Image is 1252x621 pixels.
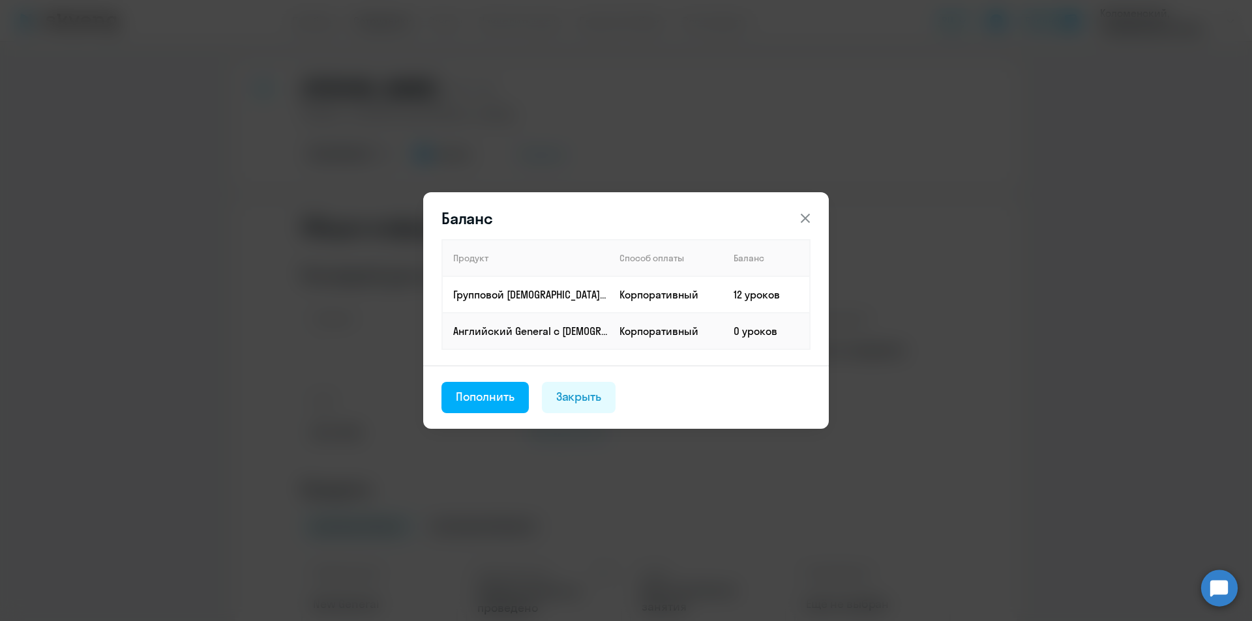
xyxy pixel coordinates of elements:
[556,388,602,405] div: Закрыть
[723,240,810,276] th: Баланс
[453,324,608,338] p: Английский General с [DEMOGRAPHIC_DATA] преподавателем
[423,208,829,229] header: Баланс
[456,388,514,405] div: Пополнить
[723,313,810,349] td: 0 уроков
[609,313,723,349] td: Корпоративный
[609,240,723,276] th: Способ оплаты
[442,240,609,276] th: Продукт
[542,382,616,413] button: Закрыть
[453,287,608,302] p: Групповой [DEMOGRAPHIC_DATA] с русскоговорящим преподавателем
[723,276,810,313] td: 12 уроков
[441,382,529,413] button: Пополнить
[609,276,723,313] td: Корпоративный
